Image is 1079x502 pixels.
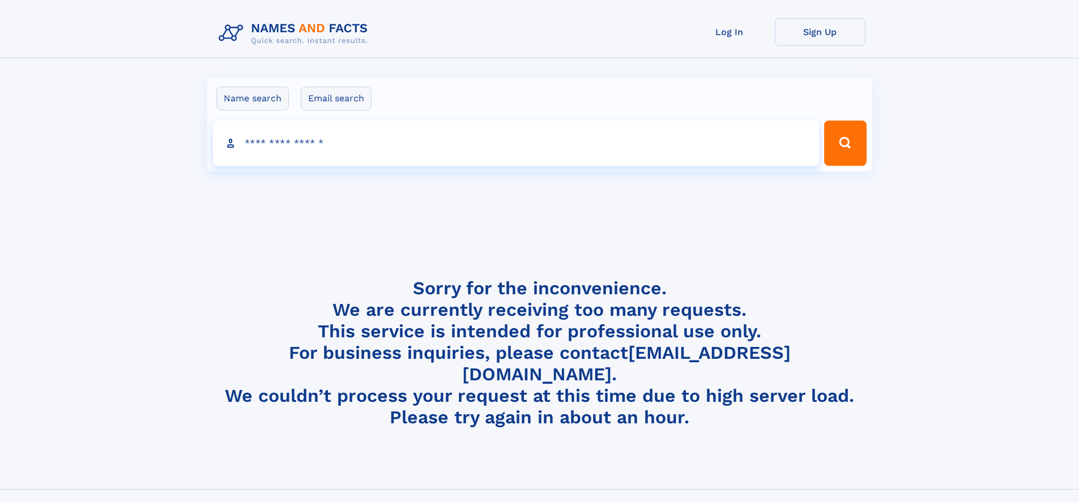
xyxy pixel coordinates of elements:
[214,277,865,428] h4: Sorry for the inconvenience. We are currently receiving too many requests. This service is intend...
[213,121,820,166] input: search input
[824,121,866,166] button: Search Button
[214,18,377,49] img: Logo Names and Facts
[775,18,865,46] a: Sign Up
[301,87,372,110] label: Email search
[216,87,289,110] label: Name search
[462,342,791,385] a: [EMAIL_ADDRESS][DOMAIN_NAME]
[684,18,775,46] a: Log In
